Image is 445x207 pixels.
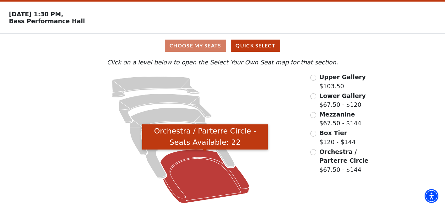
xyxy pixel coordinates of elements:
[60,58,385,67] p: Click on a level below to open the Select Your Own Seat map for that section.
[319,73,366,90] label: $103.50
[160,150,249,203] path: Orchestra / Parterre Circle - Seats Available: 22
[319,111,355,118] span: Mezzanine
[319,74,366,80] span: Upper Gallery
[310,75,316,81] input: Upper Gallery$103.50
[112,77,200,98] path: Upper Gallery - Seats Available: 163
[319,147,385,174] label: $67.50 - $144
[319,128,356,146] label: $120 - $144
[310,131,316,137] input: Box Tier$120 - $144
[425,189,438,203] div: Accessibility Menu
[310,93,316,99] input: Lower Gallery$67.50 - $120
[319,148,368,164] span: Orchestra / Parterre Circle
[319,129,347,136] span: Box Tier
[142,124,268,150] div: Orchestra / Parterre Circle - Seats Available: 22
[319,92,366,99] span: Lower Gallery
[119,94,212,123] path: Lower Gallery - Seats Available: 26
[310,149,316,155] input: Orchestra / Parterre Circle$67.50 - $144
[319,91,366,109] label: $67.50 - $120
[319,110,361,128] label: $67.50 - $144
[231,40,280,52] button: Quick Select
[310,112,316,118] input: Mezzanine$67.50 - $144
